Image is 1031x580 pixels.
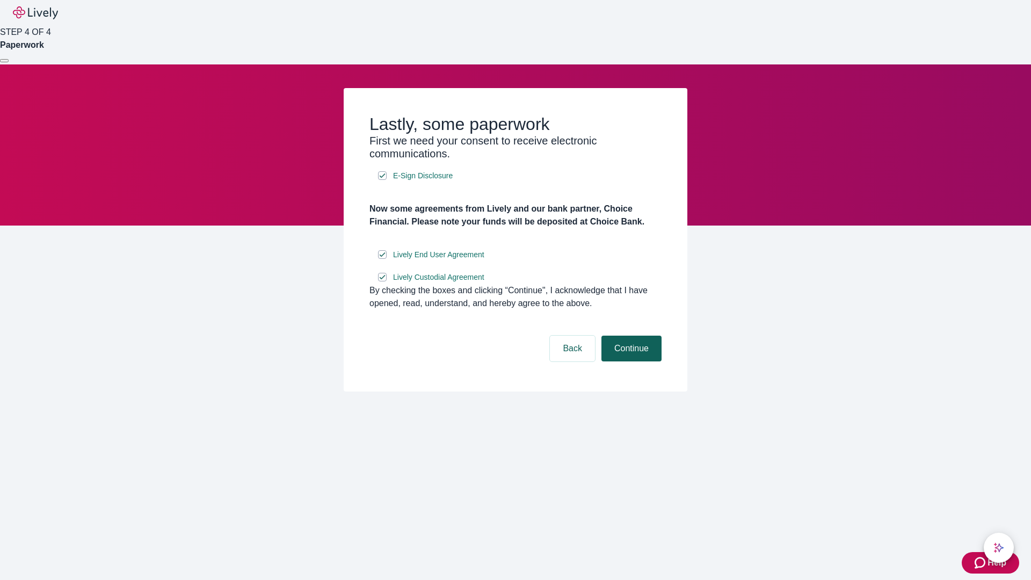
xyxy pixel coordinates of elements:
[369,114,662,134] h2: Lastly, some paperwork
[550,336,595,361] button: Back
[391,248,487,262] a: e-sign disclosure document
[13,6,58,19] img: Lively
[984,533,1014,563] button: chat
[369,202,662,228] h4: Now some agreements from Lively and our bank partner, Choice Financial. Please note your funds wi...
[962,552,1019,574] button: Zendesk support iconHelp
[369,134,662,160] h3: First we need your consent to receive electronic communications.
[393,249,484,260] span: Lively End User Agreement
[975,556,988,569] svg: Zendesk support icon
[391,271,487,284] a: e-sign disclosure document
[369,284,662,310] div: By checking the boxes and clicking “Continue", I acknowledge that I have opened, read, understand...
[601,336,662,361] button: Continue
[391,169,455,183] a: e-sign disclosure document
[393,272,484,283] span: Lively Custodial Agreement
[988,556,1006,569] span: Help
[993,542,1004,553] svg: Lively AI Assistant
[393,170,453,182] span: E-Sign Disclosure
